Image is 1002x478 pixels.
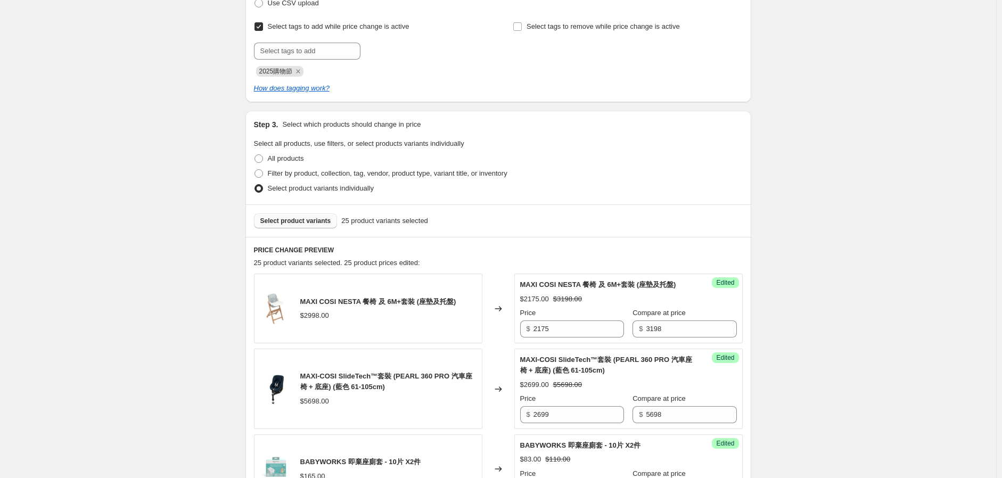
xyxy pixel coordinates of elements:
[293,67,303,76] button: Remove 2025購物節
[639,325,643,333] span: $
[520,441,641,449] span: BABYWORKS 即棄座廁套 - 10片 X2件
[300,372,472,391] span: MAXI-COSI SlideTech™套裝 (PEARL 360 PRO 汽車座椅 + 底座) (藍色 61-105cm)
[520,380,549,390] div: $2699.00
[520,309,536,317] span: Price
[254,84,330,92] a: How does tagging work?
[527,325,530,333] span: $
[716,439,734,448] span: Edited
[716,278,734,287] span: Edited
[260,373,292,405] img: MAXI-COSI_SlideTech_PEARL_360_PRO_80x.jpg
[553,294,582,304] strike: $3198.00
[716,353,734,362] span: Edited
[527,410,530,418] span: $
[300,396,329,407] div: $5698.00
[254,259,420,267] span: 25 product variants selected. 25 product prices edited:
[268,154,304,162] span: All products
[520,469,536,477] span: Price
[268,184,374,192] span: Select product variants individually
[633,469,686,477] span: Compare at price
[300,298,456,306] span: MAXI COSI NESTA 餐椅 及 6M+套裝 (座墊及托盤)
[527,22,680,30] span: Select tags to remove while price change is active
[300,458,421,466] span: BABYWORKS 即棄座廁套 - 10片 X2件
[633,309,686,317] span: Compare at price
[545,454,570,465] strike: $110.00
[520,454,541,465] div: $83.00
[260,293,292,325] img: 2719014110_2022_maxicosi_homeequipment_nesta_naturalwood_3qrtright_baby_toddlermode_e5dea0b0-0aaf...
[633,394,686,402] span: Compare at price
[520,281,676,289] span: MAXI COSI NESTA 餐椅 及 6M+套裝 (座墊及托盤)
[254,213,338,228] button: Select product variants
[553,380,582,390] strike: $5698.00
[268,22,409,30] span: Select tags to add while price change is active
[254,119,278,130] h2: Step 3.
[254,246,743,254] h6: PRICE CHANGE PREVIEW
[260,217,331,225] span: Select product variants
[254,43,360,60] input: Select tags to add
[268,169,507,177] span: Filter by product, collection, tag, vendor, product type, variant title, or inventory
[341,216,428,226] span: 25 product variants selected
[639,410,643,418] span: $
[254,139,464,147] span: Select all products, use filters, or select products variants individually
[300,310,329,321] div: $2998.00
[520,394,536,402] span: Price
[259,68,293,75] span: 2025購物節
[520,356,692,374] span: MAXI-COSI SlideTech™套裝 (PEARL 360 PRO 汽車座椅 + 底座) (藍色 61-105cm)
[282,119,421,130] p: Select which products should change in price
[520,294,549,304] div: $2175.00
